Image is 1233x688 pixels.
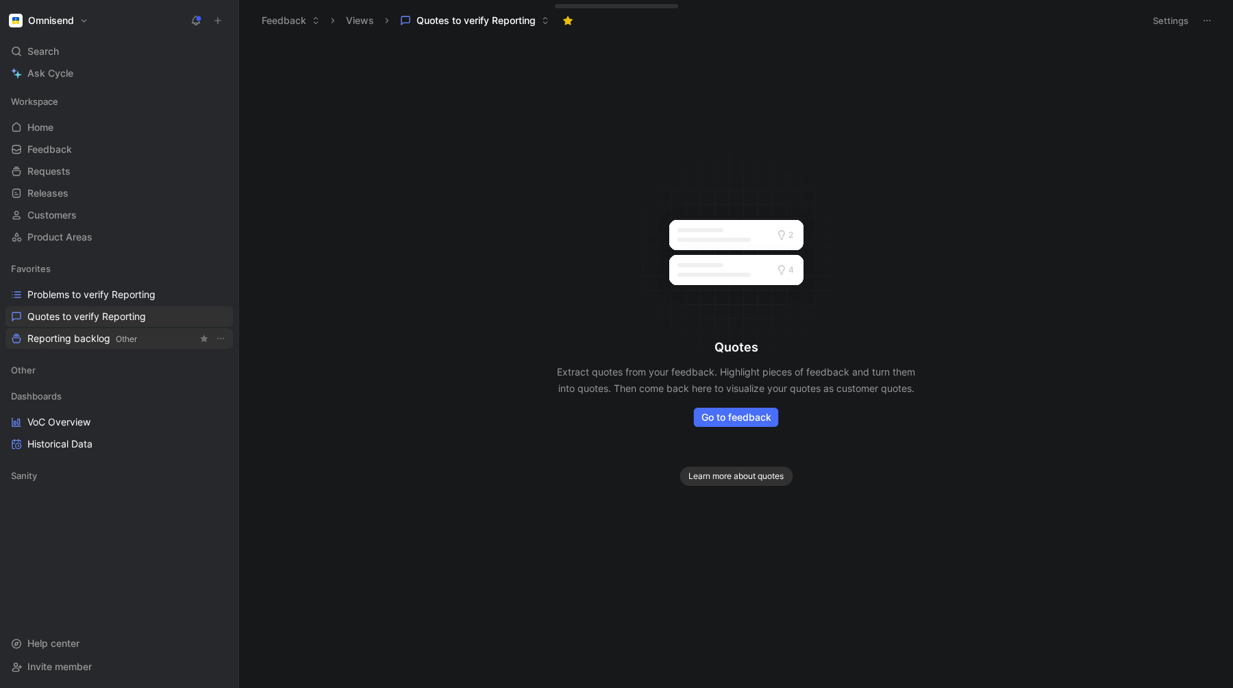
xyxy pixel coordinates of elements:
button: Go to feedback [694,408,779,427]
span: Favorites [11,262,51,275]
a: Quotes to verify Reporting [5,306,233,327]
button: Quotes to verify Reporting [394,10,556,31]
span: Quotes to verify Reporting [416,14,536,27]
h1: Omnisend [28,14,74,27]
span: Invite member [27,661,92,672]
div: DashboardsVoC OverviewHistorical Data [5,386,233,454]
span: Search [27,43,59,60]
span: Requests [27,164,71,178]
a: Problems to verify Reporting [5,284,233,305]
a: Customers [5,205,233,225]
a: Feedback [5,139,233,160]
span: Problems to verify Reporting [27,288,155,302]
span: Sanity [11,469,37,482]
span: Quotes to verify Reporting [27,310,146,323]
button: Views [340,10,380,31]
div: Dashboards [5,386,233,406]
span: Learn more about quotes [688,469,784,483]
button: OmnisendOmnisend [5,11,92,30]
span: Reporting backlog [27,332,137,346]
div: Search [5,41,233,62]
div: Other [5,360,233,384]
span: Go to feedback [701,409,771,426]
button: Learn more about quotes [680,467,793,486]
button: Feedback [256,10,326,31]
span: Help center [27,637,79,649]
div: Sanity [5,465,233,486]
a: Home [5,117,233,138]
span: Customers [27,208,77,222]
span: Ask Cycle [27,65,73,82]
div: Workspace [5,91,233,112]
span: VoC Overview [27,415,90,429]
div: Sanity [5,465,233,490]
span: Home [27,121,53,134]
span: Feedback [27,143,72,156]
h1: Quotes [714,339,758,356]
a: Releases [5,183,233,204]
a: Ask Cycle [5,63,233,84]
span: Other [11,363,36,377]
div: Invite member [5,656,233,677]
a: Reporting backlogOtherView actions [5,328,233,349]
span: Product Areas [27,230,92,244]
a: Requests [5,161,233,182]
span: Dashboards [11,389,62,403]
div: Other [5,360,233,380]
img: Omnisend [9,14,23,27]
div: Help center [5,633,233,654]
button: Settings [1147,11,1195,30]
div: Favorites [5,258,233,279]
span: Releases [27,186,68,200]
span: Other [116,334,137,344]
a: Product Areas [5,227,233,247]
span: Historical Data [27,437,92,451]
a: VoC Overview [5,412,233,432]
span: Workspace [11,95,58,108]
button: View actions [214,332,227,345]
a: Historical Data [5,434,233,454]
p: Extract quotes from your feedback. Highlight pieces of feedback and turn them into quotes. Then c... [548,364,925,397]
